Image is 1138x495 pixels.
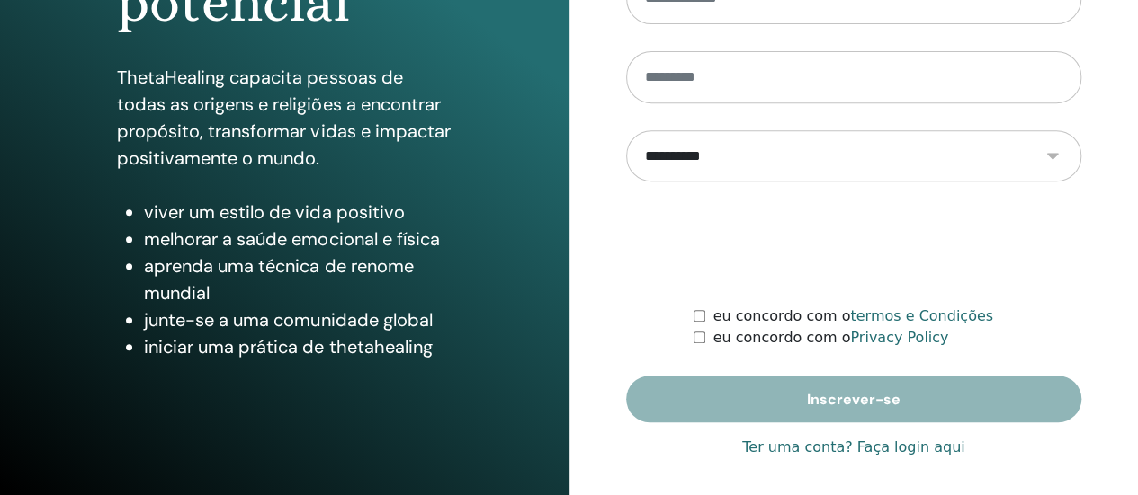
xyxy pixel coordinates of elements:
[144,306,452,333] li: junte-se a uma comunidade global
[144,333,452,360] li: iniciar uma prática de thetahealing
[850,307,993,324] a: termos e Condições
[742,437,964,458] a: Ter uma conta? Faça login aqui
[144,252,452,306] li: aprenda uma técnica de renome mundial
[712,305,992,327] label: eu concordo com o
[144,225,452,252] li: melhorar a saúde emocional e física
[117,64,452,172] p: ThetaHealing capacita pessoas de todas as origens e religiões a encontrar propósito, transformar ...
[717,208,990,278] iframe: reCAPTCHA
[144,199,452,225] li: viver um estilo de vida positivo
[712,327,948,349] label: eu concordo com o
[850,329,948,346] a: Privacy Policy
